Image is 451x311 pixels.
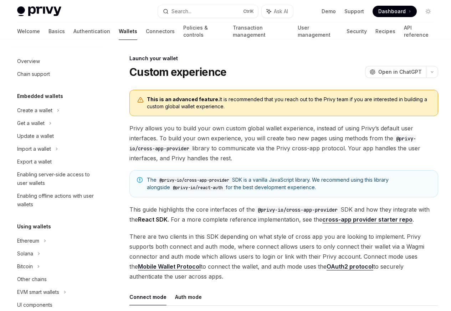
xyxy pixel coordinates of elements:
[322,8,336,15] a: Demo
[17,249,33,258] div: Solana
[17,57,40,66] div: Overview
[129,123,438,163] span: Privy allows you to build your own custom global wallet experience, instead of using Privy’s defa...
[17,145,51,153] div: Import a wallet
[347,23,367,40] a: Security
[422,6,434,17] button: Toggle dark mode
[157,177,232,184] code: @privy-io/cross-app-provider
[170,184,226,191] code: @privy-io/react-auth
[73,23,110,40] a: Authentication
[137,177,143,183] svg: Note
[17,23,40,40] a: Welcome
[11,155,103,168] a: Export a wallet
[17,106,52,115] div: Create a wallet
[298,23,338,40] a: User management
[375,23,395,40] a: Recipes
[17,237,39,245] div: Ethereum
[137,97,144,104] svg: Warning
[17,157,52,166] div: Export a wallet
[17,119,45,128] div: Get a wallet
[344,8,364,15] a: Support
[17,92,63,100] h5: Embedded wallets
[378,8,406,15] span: Dashboard
[17,6,61,16] img: light logo
[175,289,202,305] button: Auth mode
[11,190,103,211] a: Enabling offline actions with user wallets
[11,168,103,190] a: Enabling server-side access to user wallets
[17,132,54,140] div: Update a wallet
[327,263,373,270] a: OAuth2 protocol
[147,176,431,191] span: The SDK is a vanilla JavaScript library. We recommend using this library alongside for the best d...
[404,23,434,40] a: API reference
[129,289,166,305] button: Connect mode
[129,232,438,281] span: There are two clients in this SDK depending on what style of cross app you are looking to impleme...
[11,273,103,286] a: Other chains
[129,55,438,62] div: Launch your wallet
[17,222,51,231] h5: Using wallets
[146,23,175,40] a: Connectors
[17,70,50,78] div: Chain support
[129,66,226,78] h1: Custom experience
[119,23,137,40] a: Wallets
[17,192,98,209] div: Enabling offline actions with user wallets
[17,170,98,187] div: Enabling server-side access to user wallets
[147,96,220,102] b: This is an advanced feature.
[11,68,103,81] a: Chain support
[274,8,288,15] span: Ask AI
[17,301,52,309] div: UI components
[158,5,258,18] button: Search...CtrlK
[17,275,47,284] div: Other chains
[17,288,59,296] div: EVM smart wallets
[322,216,412,223] a: cross-app provider starter repo
[378,68,422,76] span: Open in ChatGPT
[262,5,293,18] button: Ask AI
[48,23,65,40] a: Basics
[365,66,426,78] button: Open in ChatGPT
[373,6,417,17] a: Dashboard
[138,216,168,223] strong: React SDK
[233,23,289,40] a: Transaction management
[183,23,224,40] a: Policies & controls
[11,55,103,68] a: Overview
[138,263,201,270] a: Mobile Wallet Protocol
[11,130,103,142] a: Update a wallet
[243,9,254,14] span: Ctrl K
[147,96,431,110] span: It is recommended that you reach out to the Privy team if you are interested in building a custom...
[129,204,438,224] span: This guide highlights the core interfaces of the SDK and how they integrate with the . For a more...
[171,7,191,16] div: Search...
[17,262,33,271] div: Bitcoin
[255,206,340,214] code: @privy-io/cross-app-provider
